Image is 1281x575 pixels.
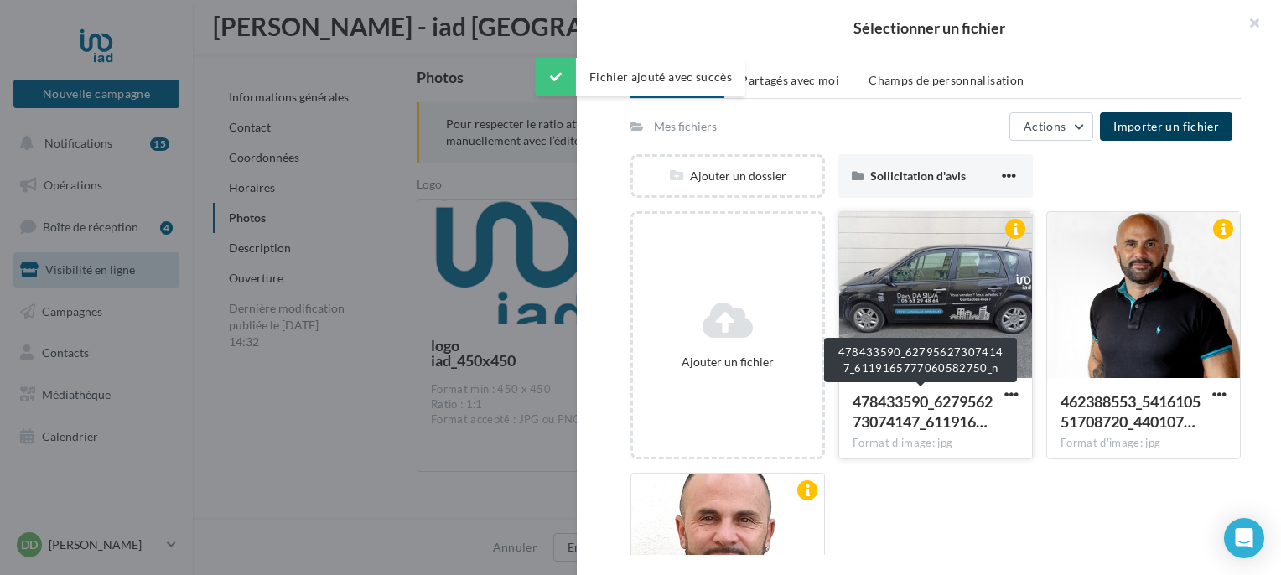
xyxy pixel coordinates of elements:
[1061,436,1227,451] div: Format d'image: jpg
[654,118,717,135] div: Mes fichiers
[1009,112,1093,141] button: Actions
[640,354,816,370] div: Ajouter un fichier
[1024,119,1066,133] span: Actions
[1061,392,1201,431] span: 462388553_541610551708720_4401078605868511497_n
[824,338,1017,382] div: 478433590_627956273074147_6119165777060582750_n
[853,436,1019,451] div: Format d'image: jpg
[1224,518,1264,558] div: Open Intercom Messenger
[869,73,1024,87] span: Champs de personnalisation
[870,168,966,183] span: Sollicitation d'avis
[633,168,822,184] div: Ajouter un dossier
[604,20,1254,35] h2: Sélectionner un fichier
[1113,119,1219,133] span: Importer un fichier
[853,392,993,431] span: 478433590_627956273074147_6119165777060582750_n
[1100,112,1232,141] button: Importer un fichier
[740,73,839,87] span: Partagés avec moi
[536,58,745,96] div: Fichier ajouté avec succès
